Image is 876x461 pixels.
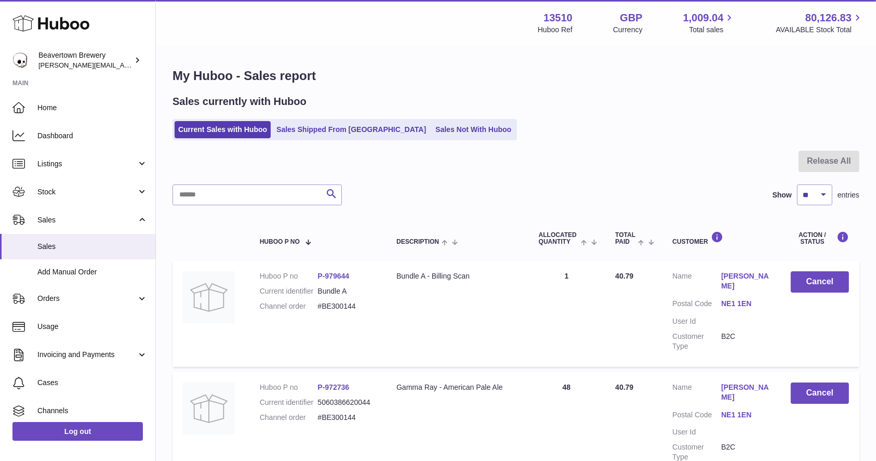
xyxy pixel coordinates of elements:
div: Gamma Ray - American Pale Ale [396,383,518,392]
div: Bundle A - Billing Scan [396,271,518,281]
button: Cancel [791,383,849,404]
a: Current Sales with Huboo [175,121,271,138]
a: Sales Shipped From [GEOGRAPHIC_DATA] [273,121,430,138]
span: Add Manual Order [37,267,148,277]
dt: Channel order [260,413,318,423]
a: Log out [12,422,143,441]
span: Description [396,239,439,245]
div: Action / Status [791,231,849,245]
span: Stock [37,187,137,197]
span: Total sales [689,25,735,35]
div: Customer [672,231,770,245]
dd: B2C [721,332,770,351]
span: Total paid [615,232,635,245]
a: P-972736 [317,383,349,391]
span: 80,126.83 [805,11,852,25]
dd: #BE300144 [317,413,376,423]
dt: Customer Type [672,332,721,351]
strong: GBP [620,11,642,25]
span: Dashboard [37,131,148,141]
span: Sales [37,215,137,225]
div: Currency [613,25,643,35]
span: Home [37,103,148,113]
span: Listings [37,159,137,169]
dt: Name [672,271,721,294]
a: NE1 1EN [721,410,770,420]
span: ALLOCATED Quantity [539,232,578,245]
img: no-photo.jpg [183,271,235,323]
span: Cases [37,378,148,388]
span: 40.79 [615,383,633,391]
span: 1,009.04 [683,11,724,25]
dt: Channel order [260,301,318,311]
a: NE1 1EN [721,299,770,309]
dt: User Id [672,427,721,437]
dd: Bundle A [317,286,376,296]
div: Beavertown Brewery [38,50,132,70]
dt: Huboo P no [260,271,318,281]
a: P-979644 [317,272,349,280]
dt: Postal Code [672,410,721,423]
div: Huboo Ref [538,25,573,35]
td: 1 [528,261,605,366]
dt: Name [672,383,721,405]
label: Show [773,190,792,200]
span: 40.79 [615,272,633,280]
a: 1,009.04 Total sales [683,11,736,35]
dt: Current identifier [260,286,318,296]
a: Sales Not With Huboo [432,121,515,138]
span: Orders [37,294,137,304]
button: Cancel [791,271,849,293]
a: [PERSON_NAME] [721,271,770,291]
span: Invoicing and Payments [37,350,137,360]
span: Usage [37,322,148,332]
dd: 5060386620044 [317,398,376,407]
span: Huboo P no [260,239,300,245]
dt: User Id [672,317,721,326]
dd: #BE300144 [317,301,376,311]
dt: Postal Code [672,299,721,311]
a: [PERSON_NAME] [721,383,770,402]
span: AVAILABLE Stock Total [776,25,864,35]
img: no-photo.jpg [183,383,235,434]
dt: Huboo P no [260,383,318,392]
span: entries [838,190,859,200]
span: [PERSON_NAME][EMAIL_ADDRESS][PERSON_NAME][DOMAIN_NAME] [38,61,264,69]
h1: My Huboo - Sales report [172,68,859,84]
h2: Sales currently with Huboo [172,95,307,109]
dt: Current identifier [260,398,318,407]
span: Channels [37,406,148,416]
span: Sales [37,242,148,252]
img: Matthew.McCormack@beavertownbrewery.co.uk [12,52,28,68]
strong: 13510 [543,11,573,25]
a: 80,126.83 AVAILABLE Stock Total [776,11,864,35]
